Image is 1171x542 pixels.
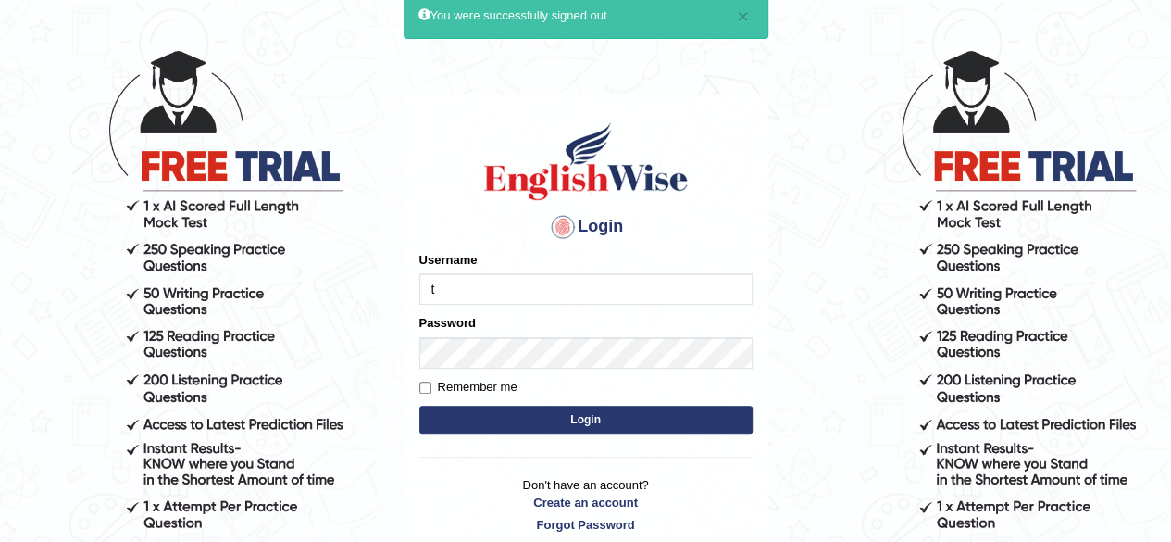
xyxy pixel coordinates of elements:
[737,6,748,26] button: ×
[419,382,431,394] input: Remember me
[419,378,517,397] label: Remember me
[419,494,753,511] a: Create an account
[419,251,478,269] label: Username
[419,212,753,242] h4: Login
[419,476,753,534] p: Don't have an account?
[419,314,476,332] label: Password
[419,406,753,434] button: Login
[480,120,691,203] img: Logo of English Wise sign in for intelligent practice with AI
[419,516,753,534] a: Forgot Password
